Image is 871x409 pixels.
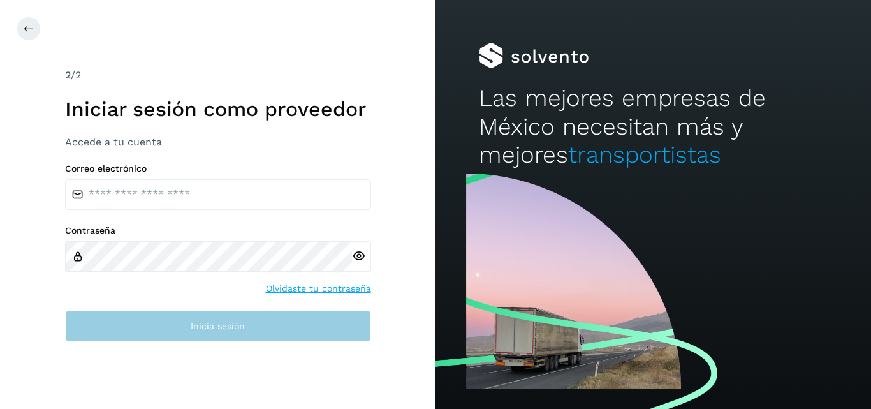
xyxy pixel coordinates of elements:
span: Inicia sesión [191,322,245,331]
span: 2 [65,69,71,81]
label: Correo electrónico [65,163,371,174]
h3: Accede a tu cuenta [65,136,371,148]
label: Contraseña [65,225,371,236]
span: transportistas [568,141,721,168]
h1: Iniciar sesión como proveedor [65,97,371,121]
button: Inicia sesión [65,311,371,341]
h2: Las mejores empresas de México necesitan más y mejores [479,84,827,169]
div: /2 [65,68,371,83]
a: Olvidaste tu contraseña [266,282,371,295]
